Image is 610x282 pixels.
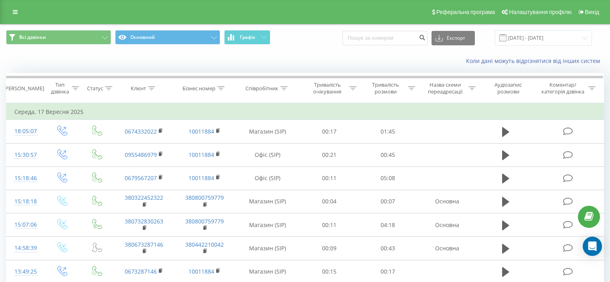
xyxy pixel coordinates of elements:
[235,120,300,143] td: Магазин (SIP)
[188,128,214,135] a: 10011884
[300,213,359,237] td: 00:11
[14,170,36,186] div: 15:18:46
[185,194,224,201] a: 380800759779
[366,81,406,95] div: Тривалість розмови
[300,237,359,260] td: 00:09
[417,190,477,213] td: Основна
[125,151,157,158] a: 0955486979
[585,9,599,15] span: Вихід
[417,237,477,260] td: Основна
[300,190,359,213] td: 00:04
[125,194,163,201] a: 380322452322
[432,31,475,45] button: Експорт
[115,30,220,45] button: Основний
[14,124,36,139] div: 18:05:07
[224,30,270,45] button: Графік
[125,174,157,182] a: 0679567207
[131,85,146,92] div: Клієнт
[436,9,495,15] span: Реферальна програма
[6,30,111,45] button: Всі дзвінки
[424,81,466,95] div: Назва схеми переадресації
[235,237,300,260] td: Магазин (SIP)
[342,31,428,45] input: Пошук за номером
[308,81,348,95] div: Тривалість очікування
[359,143,417,166] td: 00:45
[466,57,604,65] a: Коли дані можуть відрізнятися вiд інших систем
[583,237,602,256] div: Open Intercom Messenger
[182,85,215,92] div: Бізнес номер
[235,190,300,213] td: Магазин (SIP)
[417,213,477,237] td: Основна
[240,34,255,40] span: Графік
[6,104,604,120] td: Середа, 17 Вересня 2025
[14,147,36,163] div: 15:30:57
[51,81,69,95] div: Тип дзвінка
[188,151,214,158] a: 10011884
[235,213,300,237] td: Магазин (SIP)
[19,34,46,41] span: Всі дзвінки
[245,85,278,92] div: Співробітник
[125,217,163,225] a: 380732830263
[509,9,571,15] span: Налаштування профілю
[359,190,417,213] td: 00:07
[4,85,44,92] div: [PERSON_NAME]
[300,166,359,190] td: 00:11
[14,217,36,233] div: 15:07:06
[125,268,157,275] a: 0673287146
[14,240,36,256] div: 14:58:39
[359,213,417,237] td: 04:18
[185,241,224,248] a: 380442210042
[359,166,417,190] td: 05:08
[185,217,224,225] a: 380800759779
[235,143,300,166] td: Офіс (SIP)
[235,166,300,190] td: Офіс (SIP)
[125,241,163,248] a: 380673287146
[125,128,157,135] a: 0674332022
[188,268,214,275] a: 10011884
[300,120,359,143] td: 00:17
[359,237,417,260] td: 00:43
[539,81,586,95] div: Коментар/категорія дзвінка
[14,194,36,209] div: 15:18:18
[359,120,417,143] td: 01:45
[300,143,359,166] td: 00:21
[485,81,532,95] div: Аудіозапис розмови
[14,264,36,280] div: 13:49:25
[188,174,214,182] a: 10011884
[87,85,103,92] div: Статус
